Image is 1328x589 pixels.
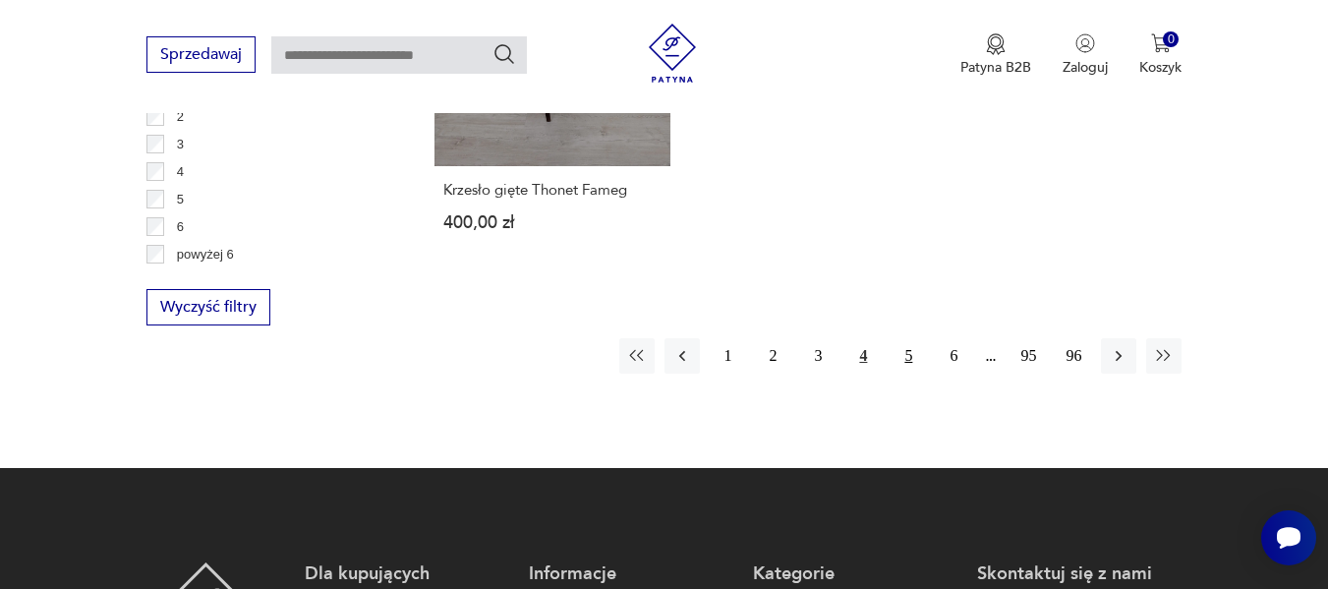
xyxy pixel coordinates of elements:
[755,338,790,374] button: 2
[146,49,256,63] a: Sprzedawaj
[753,562,957,586] p: Kategorie
[1163,31,1180,48] div: 0
[936,338,971,374] button: 6
[1010,338,1046,374] button: 95
[443,182,662,199] h3: Krzesło gięte Thonet Fameg
[177,134,184,155] p: 3
[146,289,270,325] button: Wyczyść filtry
[1139,33,1182,77] button: 0Koszyk
[1056,338,1091,374] button: 96
[977,562,1182,586] p: Skontaktuj się z nami
[891,338,926,374] button: 5
[643,24,702,83] img: Patyna - sklep z meblami i dekoracjami vintage
[443,214,662,231] p: 400,00 zł
[960,33,1031,77] button: Patyna B2B
[1151,33,1171,53] img: Ikona koszyka
[492,42,516,66] button: Szukaj
[1063,58,1108,77] p: Zaloguj
[177,189,184,210] p: 5
[305,562,509,586] p: Dla kupujących
[1075,33,1095,53] img: Ikonka użytkownika
[800,338,836,374] button: 3
[1063,33,1108,77] button: Zaloguj
[177,244,234,265] p: powyżej 6
[146,36,256,73] button: Sprzedawaj
[986,33,1006,55] img: Ikona medalu
[1139,58,1182,77] p: Koszyk
[845,338,881,374] button: 4
[960,33,1031,77] a: Ikona medaluPatyna B2B
[710,338,745,374] button: 1
[960,58,1031,77] p: Patyna B2B
[1261,510,1316,565] iframe: Smartsupp widget button
[177,216,184,238] p: 6
[529,562,733,586] p: Informacje
[177,106,184,128] p: 2
[177,161,184,183] p: 4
